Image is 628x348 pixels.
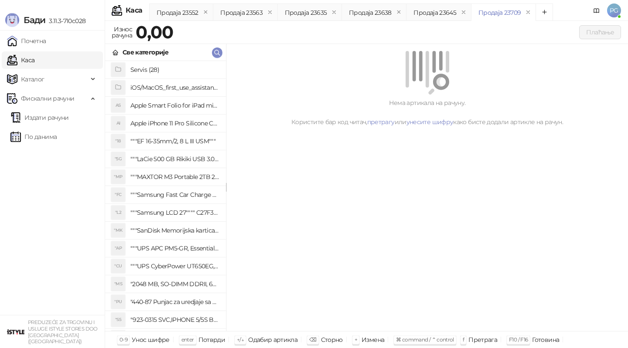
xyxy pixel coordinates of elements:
div: Продаја 23638 [349,8,392,17]
a: Документација [590,3,604,17]
h4: "2048 MB, SO-DIMM DDRII, 667 MHz, Napajanje 1,8 0,1 V, Latencija CL5" [130,277,219,291]
img: 64x64-companyLogo-77b92cf4-9946-4f36-9751-bf7bb5fd2c7d.png [7,323,24,341]
div: Продаја 23563 [220,8,263,17]
h4: Servis (28) [130,63,219,77]
button: remove [458,9,469,16]
small: PREDUZEĆE ZA TRGOVINU I USLUGE ISTYLE STORES DOO [GEOGRAPHIC_DATA] ([GEOGRAPHIC_DATA]) [28,319,98,345]
div: AI [111,116,125,130]
button: remove [264,9,276,16]
div: Продаја 23645 [413,8,456,17]
div: Потврди [198,334,225,345]
a: унесите шифру [406,118,454,126]
div: grid [105,61,226,331]
h4: Apple Smart Folio for iPad mini (A17 Pro) - Sage [130,98,219,112]
h4: """MAXTOR M3 Portable 2TB 2.5"""" crni eksterni hard disk HX-M201TCB/GM""" [130,170,219,184]
span: ⌫ [309,336,316,343]
div: "SD [111,331,125,345]
div: Претрага [468,334,497,345]
div: Сторно [321,334,343,345]
h4: """UPS APC PM5-GR, Essential Surge Arrest,5 utic_nica""" [130,241,219,255]
button: remove [393,9,405,16]
h4: """Samsung Fast Car Charge Adapter, brzi auto punja_, boja crna""" [130,188,219,202]
h4: """Samsung LCD 27"""" C27F390FHUXEN""" [130,206,219,220]
div: Износ рачуна [110,24,134,41]
div: "L2 [111,206,125,220]
div: Продаја 23635 [285,8,327,17]
span: Бади [24,15,45,25]
button: remove [328,9,340,16]
div: Продаја 23552 [157,8,198,17]
div: AS [111,98,125,112]
div: Унос шифре [132,334,170,345]
div: Нема артикала на рачуну. Користите бар код читач, или како бисте додали артикле на рачун. [237,98,618,127]
span: + [355,336,357,343]
button: Add tab [536,3,553,21]
span: 0-9 [119,336,127,343]
button: remove [522,9,534,16]
button: Плаћање [579,25,621,39]
h4: """LaCie 500 GB Rikiki USB 3.0 / Ultra Compact & Resistant aluminum / USB 3.0 / 2.5""""""" [130,152,219,166]
strong: 0,00 [136,21,173,43]
div: "MP [111,170,125,184]
div: "S5 [111,313,125,327]
div: "FC [111,188,125,202]
img: Logo [5,13,19,27]
span: Каталог [21,71,44,88]
span: Фискални рачуни [21,90,74,107]
div: "AP [111,241,125,255]
h4: """UPS CyberPower UT650EG, 650VA/360W , line-int., s_uko, desktop""" [130,259,219,273]
h4: """SanDisk Memorijska kartica 256GB microSDXC sa SD adapterom SDSQXA1-256G-GN6MA - Extreme PLUS, ... [130,223,219,237]
a: претрагу [367,118,395,126]
button: remove [200,9,212,16]
div: "PU [111,295,125,309]
h4: iOS/MacOS_first_use_assistance (4) [130,81,219,95]
a: Почетна [7,32,46,50]
div: Све категорије [123,47,168,57]
div: "MS [111,277,125,291]
div: Продаја 23709 [478,8,521,17]
div: Каса [126,7,142,14]
span: ⌘ command / ⌃ control [396,336,454,343]
div: "5G [111,152,125,166]
span: 3.11.3-710c028 [45,17,85,25]
div: Измена [362,334,384,345]
span: F10 / F16 [509,336,528,343]
h4: "440-87 Punjac za uredjaje sa micro USB portom 4/1, Stand." [130,295,219,309]
h4: """EF 16-35mm/2, 8 L III USM""" [130,134,219,148]
a: По данима [10,128,57,145]
div: "MK [111,223,125,237]
div: "CU [111,259,125,273]
a: Издати рачуни [10,109,69,126]
a: Каса [7,51,34,69]
span: enter [181,336,194,343]
span: f [463,336,464,343]
span: PG [607,3,621,17]
div: Одабир артикла [248,334,297,345]
div: "18 [111,134,125,148]
h4: Apple iPhone 11 Pro Silicone Case - Black [130,116,219,130]
span: ↑/↓ [237,336,244,343]
h4: "923-0315 SVC,IPHONE 5/5S BATTERY REMOVAL TRAY Držač za iPhone sa kojim se otvara display [130,313,219,327]
h4: "923-0448 SVC,IPHONE,TOURQUE DRIVER KIT .65KGF- CM Šrafciger " [130,331,219,345]
div: Готовина [532,334,559,345]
